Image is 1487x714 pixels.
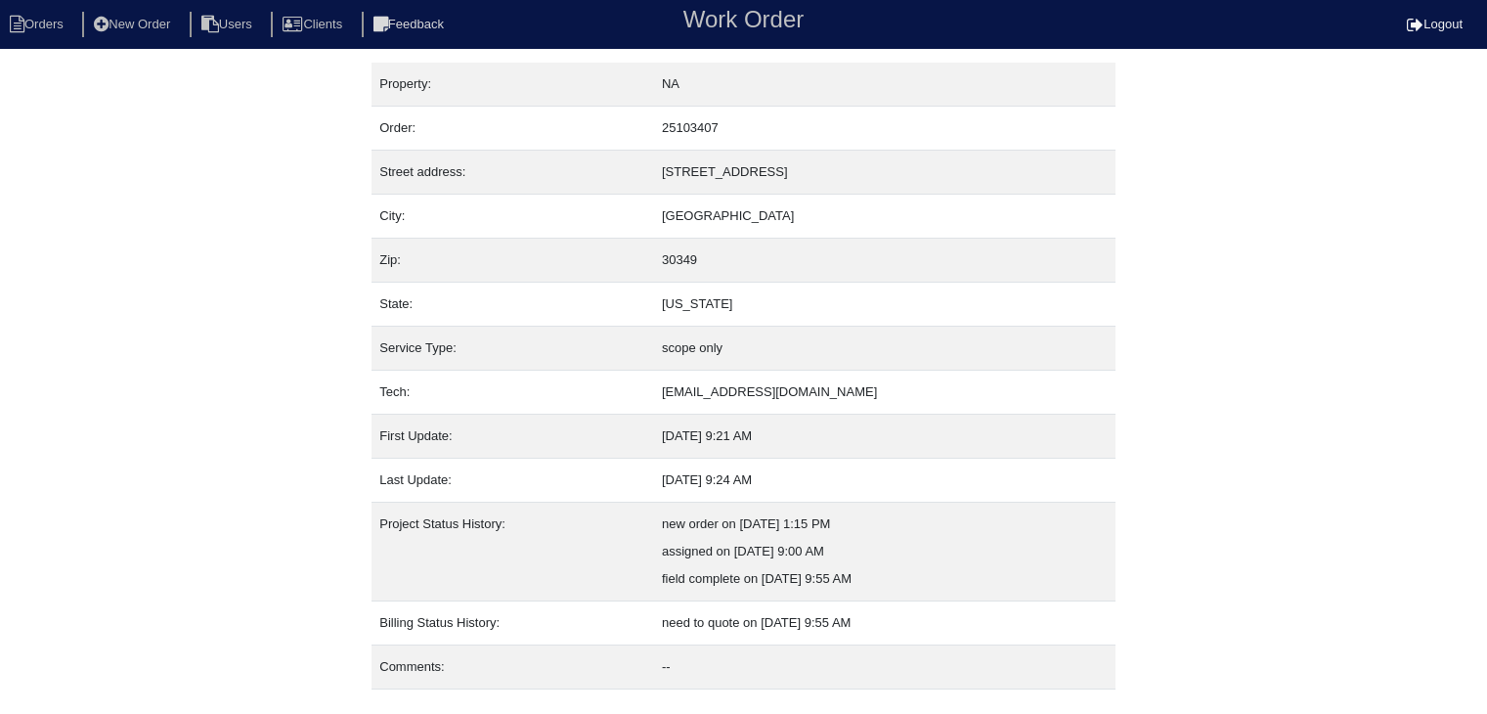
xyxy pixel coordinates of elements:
[372,646,654,690] td: Comments:
[271,17,358,31] a: Clients
[654,415,1115,459] td: [DATE] 9:21 AM
[372,107,654,151] td: Order:
[654,283,1115,327] td: [US_STATE]
[271,12,358,38] li: Clients
[190,17,268,31] a: Users
[362,12,459,38] li: Feedback
[372,151,654,195] td: Street address:
[654,151,1115,195] td: [STREET_ADDRESS]
[372,459,654,503] td: Last Update:
[372,415,654,459] td: First Update:
[1407,17,1463,31] a: Logout
[372,195,654,239] td: City:
[662,538,1108,565] div: assigned on [DATE] 9:00 AM
[662,565,1108,593] div: field complete on [DATE] 9:55 AM
[662,511,1108,538] div: new order on [DATE] 1:15 PM
[662,609,1108,637] div: need to quote on [DATE] 9:55 AM
[372,63,654,107] td: Property:
[654,646,1115,690] td: --
[654,107,1115,151] td: 25103407
[190,12,268,38] li: Users
[654,63,1115,107] td: NA
[372,503,654,602] td: Project Status History:
[82,12,186,38] li: New Order
[654,371,1115,415] td: [EMAIL_ADDRESS][DOMAIN_NAME]
[654,195,1115,239] td: [GEOGRAPHIC_DATA]
[82,17,186,31] a: New Order
[654,327,1115,371] td: scope only
[372,239,654,283] td: Zip:
[372,602,654,646] td: Billing Status History:
[372,327,654,371] td: Service Type:
[654,239,1115,283] td: 30349
[372,371,654,415] td: Tech:
[372,283,654,327] td: State:
[654,459,1115,503] td: [DATE] 9:24 AM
